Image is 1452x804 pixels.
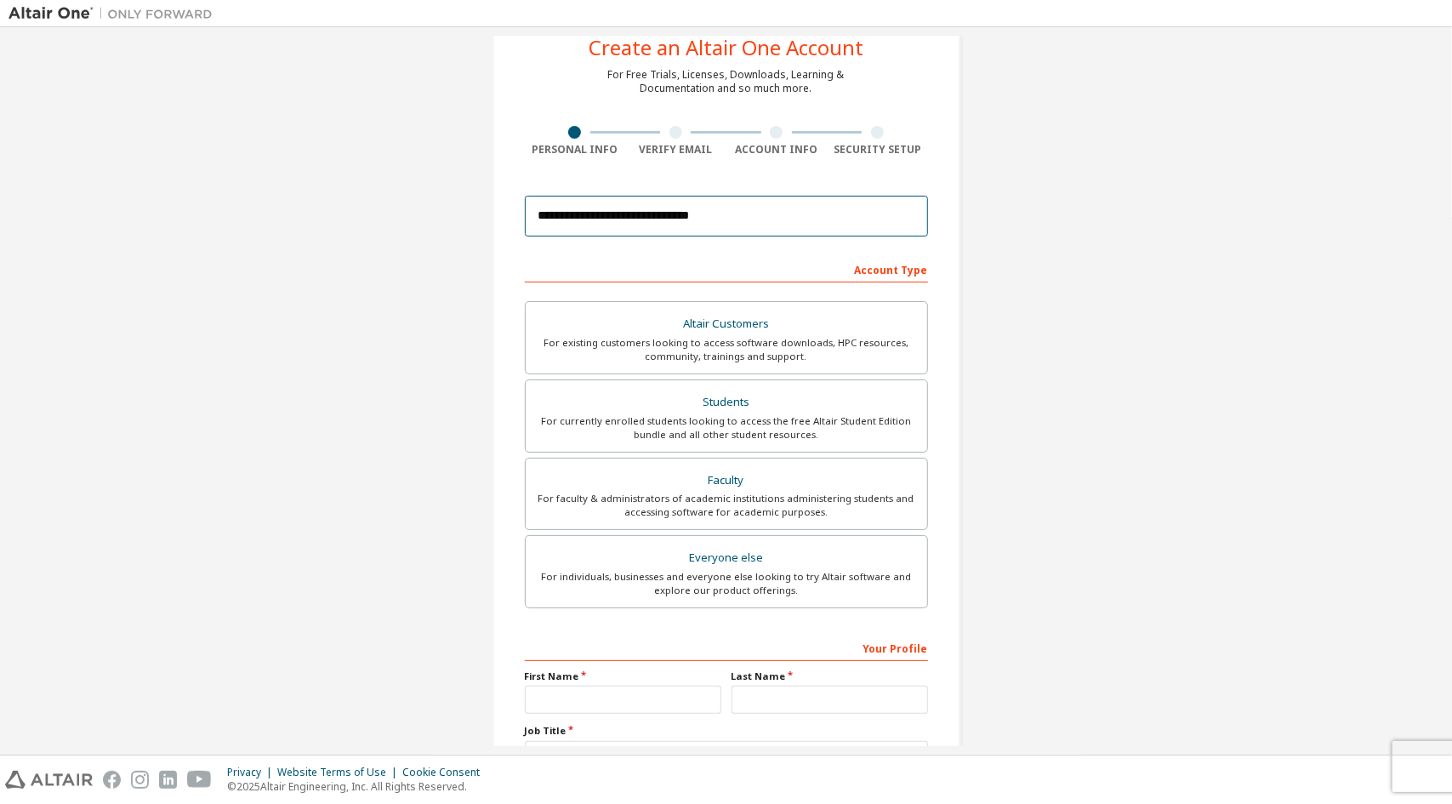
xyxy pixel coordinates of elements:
div: Security Setup [827,143,928,157]
div: For currently enrolled students looking to access the free Altair Student Edition bundle and all ... [536,414,917,442]
img: youtube.svg [187,771,212,789]
label: First Name [525,670,721,683]
div: Verify Email [625,143,726,157]
div: Privacy [227,766,277,779]
div: For individuals, businesses and everyone else looking to try Altair software and explore our prod... [536,570,917,597]
img: facebook.svg [103,771,121,789]
div: Altair Customers [536,312,917,336]
p: © 2025 Altair Engineering, Inc. All Rights Reserved. [227,779,490,794]
img: Altair One [9,5,221,22]
div: Account Info [726,143,828,157]
div: For existing customers looking to access software downloads, HPC resources, community, trainings ... [536,336,917,363]
div: Personal Info [525,143,626,157]
div: Everyone else [536,546,917,570]
label: Last Name [732,670,928,683]
img: instagram.svg [131,771,149,789]
div: Faculty [536,469,917,493]
img: linkedin.svg [159,771,177,789]
div: For faculty & administrators of academic institutions administering students and accessing softwa... [536,492,917,519]
div: Cookie Consent [402,766,490,779]
div: Website Terms of Use [277,766,402,779]
div: Create an Altair One Account [589,37,863,58]
label: Job Title [525,724,928,738]
img: altair_logo.svg [5,771,93,789]
div: For Free Trials, Licenses, Downloads, Learning & Documentation and so much more. [608,68,845,95]
div: Students [536,391,917,414]
div: Account Type [525,255,928,282]
div: Your Profile [525,634,928,661]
